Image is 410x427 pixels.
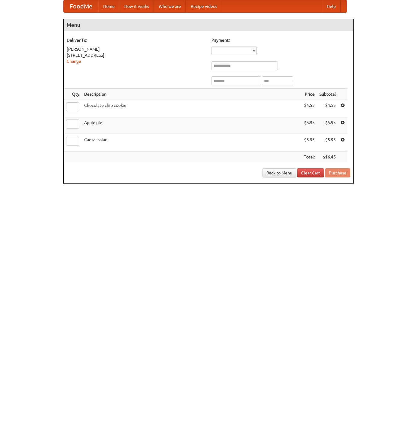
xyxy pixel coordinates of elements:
[119,0,154,12] a: How it works
[67,37,205,43] h5: Deliver To:
[325,168,350,177] button: Purchase
[82,89,301,100] th: Description
[67,46,205,52] div: [PERSON_NAME]
[301,151,317,163] th: Total:
[317,134,338,151] td: $5.95
[186,0,222,12] a: Recipe videos
[262,168,296,177] a: Back to Menu
[317,89,338,100] th: Subtotal
[301,117,317,134] td: $5.95
[317,151,338,163] th: $16.45
[82,100,301,117] td: Chocolate chip cookie
[82,134,301,151] td: Caesar salad
[211,37,350,43] h5: Payment:
[64,19,353,31] h4: Menu
[98,0,119,12] a: Home
[67,59,81,64] a: Change
[64,0,98,12] a: FoodMe
[301,100,317,117] td: $4.55
[317,100,338,117] td: $4.55
[317,117,338,134] td: $5.95
[64,89,82,100] th: Qty
[297,168,324,177] a: Clear Cart
[301,89,317,100] th: Price
[67,52,205,58] div: [STREET_ADDRESS]
[154,0,186,12] a: Who we are
[82,117,301,134] td: Apple pie
[322,0,341,12] a: Help
[301,134,317,151] td: $5.95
